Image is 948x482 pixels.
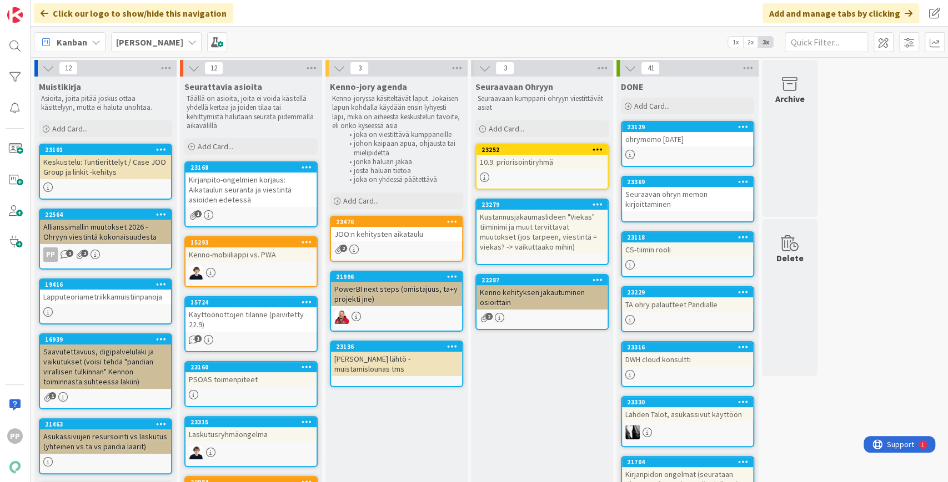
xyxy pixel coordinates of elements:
[40,210,171,244] div: 22564Allianssimallin muutokset 2026 - Ohryyn viestintä kokonaisuudesta
[184,81,262,92] span: Seurattavia asioita
[185,237,317,262] div: 15293Kenno-mobiiliappi vs. PWA
[495,62,514,75] span: 3
[343,130,462,139] li: joka on viestittävä kumppaneille
[331,272,462,306] div: 21996PowerBI next steps (omistajuus, ta+y projekti jne)
[40,290,171,304] div: Lapputeoriametriikkamuistiinpanoja
[331,227,462,241] div: JOO:n kehitysten aikataulu
[58,4,61,13] div: 1
[185,247,317,262] div: Kenno-mobiiliappi vs. PWA
[622,232,753,242] div: 23118
[184,236,318,287] a: 15293Kenno-mobiiliappi vs. PWAMT
[350,62,369,75] span: 3
[185,307,317,332] div: Käyttöönottojen tilanne (päivitetty 22.9)
[40,334,171,344] div: 16939
[184,296,318,352] a: 15724Käyttöönottojen tilanne (päivitetty 22.9)
[39,278,172,324] a: 19416Lapputeoriametriikkamuistiinpanoja
[40,334,171,389] div: 16939Saavutettavuus, digipalvelulaki ja vaikutukset (voisi tehdä "pandian virallisen tulkinnan" K...
[621,396,754,447] a: 23330Lahden Talot, asukassivut käyttöönKV
[627,343,753,351] div: 23316
[7,428,23,444] div: PP
[622,177,753,211] div: 23369Seuraavan ohryn memon kirjoittaminen
[39,333,172,409] a: 16939Saavutettavuus, digipalvelulaki ja vaikutukset (voisi tehdä "pandian virallisen tulkinnan" K...
[185,362,317,387] div: 23160PSOAS toimenpiteet
[41,94,170,113] p: Asioita, joita pitää joskus ottaa käsittelyyn, mutta ei haluta unohtaa.
[343,166,462,175] li: josta haluan tietoa
[45,336,171,343] div: 16939
[43,247,58,262] div: PP
[331,352,462,376] div: [PERSON_NAME] lähtö - muistamislounas tms
[194,210,202,217] span: 1
[189,445,203,459] img: MT
[336,343,462,351] div: 23136
[340,245,347,252] span: 2
[343,139,462,158] li: johon kaipaan apua, ohjausta tai mielipidettä
[336,273,462,281] div: 21996
[331,217,462,241] div: 23476JOO:n kehitysten aikataulu
[476,200,608,254] div: 23279Kustannusjakaumaslideen "Viekas" tiiminimi ja muut tarvittavat muutokset (jos tarpeen, viest...
[332,94,461,130] p: Kenno-joryssa käsiteltävät laput. Jokaisen lapun kohdalla käydään ensin lyhyesti läpi, mikä on ai...
[81,250,88,257] span: 2
[475,274,609,330] a: 22287Kenno kehityksen jakautuminen osioittain
[476,210,608,254] div: Kustannusjakaumaslideen "Viekas" tiiminimi ja muut tarvittavat muutokset (jos tarpeen, viestintä ...
[622,287,753,297] div: 23229
[185,417,317,427] div: 23315
[40,429,171,454] div: Asukassivujen resursointi vs laskutus (yhteinen vs ta vs pandia laarit)
[185,362,317,372] div: 23160
[330,271,463,332] a: 21996PowerBI next steps (omistajuus, ta+y projekti jne)JS
[622,342,753,352] div: 23316
[621,121,754,167] a: 23129ohrymemo [DATE]
[481,146,608,154] div: 23252
[23,2,51,15] span: Support
[625,425,640,439] img: KV
[184,361,318,407] a: 23160PSOAS toimenpiteet
[331,342,462,376] div: 23136[PERSON_NAME] lähtö - muistamislounas tms
[39,418,172,474] a: 21463Asukassivujen resursointi vs laskutus (yhteinen vs ta vs pandia laarit)
[475,81,553,92] span: Seuraavaan Ohryyn
[627,178,753,186] div: 23369
[185,372,317,387] div: PSOAS toimenpiteet
[45,211,171,219] div: 22564
[728,37,743,48] span: 1x
[185,163,317,207] div: 23168Kirjanpito-ongelmien korjaus: Aikataulun seuranta ja viestintä asioiden edetessä
[45,420,171,428] div: 21463
[622,132,753,146] div: ohrymemo [DATE]
[343,175,462,184] li: joka on yhdessä päätettävä
[40,220,171,244] div: Allianssimallin muutokset 2026 - Ohryyn viestintä kokonaisuudesta
[116,37,183,48] b: [PERSON_NAME]
[622,242,753,257] div: CS-tiimin rooli
[622,177,753,187] div: 23369
[785,32,868,52] input: Quick Filter...
[627,234,753,241] div: 23118
[641,62,660,75] span: 41
[190,239,317,246] div: 15293
[489,124,524,134] span: Add Card...
[40,247,171,262] div: PP
[330,341,463,387] a: 23136[PERSON_NAME] lähtö - muistamislounas tms
[622,457,753,467] div: 21704
[45,146,171,154] div: 23101
[190,418,317,426] div: 23315
[40,419,171,454] div: 21463Asukassivujen resursointi vs laskutus (yhteinen vs ta vs pandia laarit)
[476,145,608,155] div: 23252
[622,397,753,407] div: 23330
[622,287,753,312] div: 23229TA ohry palautteet Pandialle
[758,37,773,48] span: 3x
[622,122,753,146] div: 23129ohrymemo [DATE]
[49,392,56,399] span: 1
[185,445,317,459] div: MT
[330,216,463,262] a: 23476JOO:n kehitysten aikataulu
[622,352,753,367] div: DWH cloud konsultti
[481,276,608,284] div: 22287
[622,232,753,257] div: 23118CS-tiimin rooli
[184,416,318,467] a: 23315LaskutusryhmäongelmaMT
[478,94,606,113] p: Seuraavaan kumppani-ohryyn viestittävät asiat
[66,250,73,257] span: 1
[34,3,233,23] div: Click our logo to show/hide this navigation
[39,209,172,270] a: 22564Allianssimallin muutokset 2026 - Ohryyn viestintä kokonaisuudestaPP
[336,218,462,226] div: 23476
[40,280,171,290] div: 19416
[763,3,919,23] div: Add and manage tabs by clicking
[331,342,462,352] div: 23136
[476,275,608,310] div: 22287Kenno kehityksen jakautuminen osioittain
[775,92,805,105] div: Archive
